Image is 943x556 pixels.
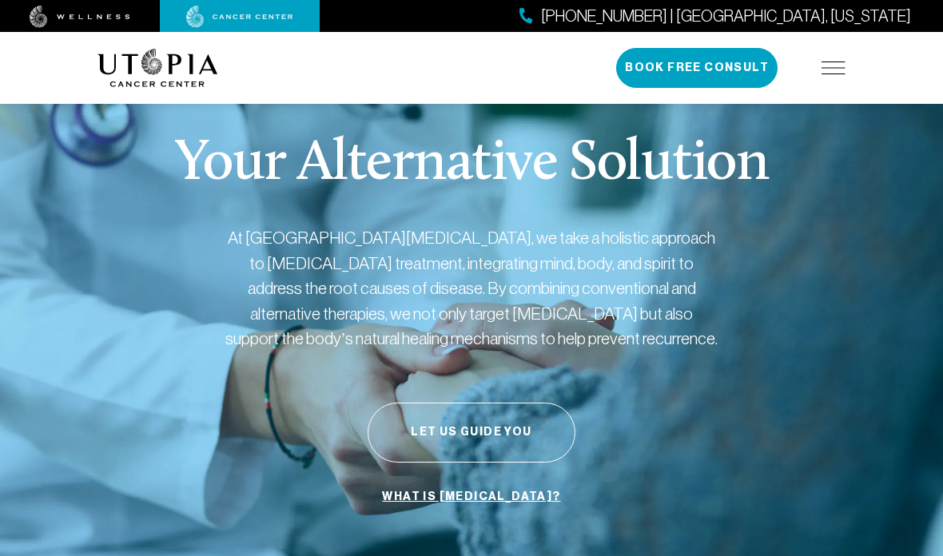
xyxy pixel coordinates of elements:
[30,6,130,28] img: wellness
[97,49,218,87] img: logo
[616,48,778,88] button: Book Free Consult
[378,482,564,512] a: What is [MEDICAL_DATA]?
[224,225,719,351] p: At [GEOGRAPHIC_DATA][MEDICAL_DATA], we take a holistic approach to [MEDICAL_DATA] treatment, inte...
[368,403,575,463] button: Let Us Guide You
[174,136,768,193] p: Your Alternative Solution
[541,5,911,28] span: [PHONE_NUMBER] | [GEOGRAPHIC_DATA], [US_STATE]
[519,5,911,28] a: [PHONE_NUMBER] | [GEOGRAPHIC_DATA], [US_STATE]
[822,62,846,74] img: icon-hamburger
[186,6,293,28] img: cancer center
